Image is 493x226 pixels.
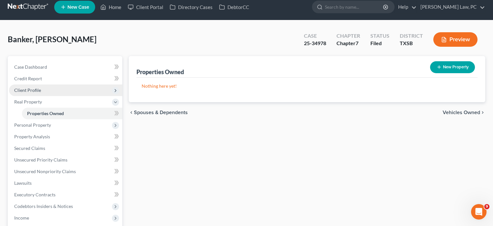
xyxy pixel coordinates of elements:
a: Secured Claims [9,142,122,154]
button: Help [86,167,129,192]
div: Attorney's Disclosure of Compensation [9,141,120,152]
span: Unsecured Nonpriority Claims [14,169,76,174]
button: Search for help [9,106,120,119]
span: Income [14,215,29,221]
img: Profile image for Sara [69,10,82,23]
div: Close [111,10,123,22]
div: Form Preview Helper [13,155,108,162]
a: Credit Report [9,73,122,84]
div: Status [370,32,389,40]
span: 9 [484,204,489,209]
span: Spouses & Dependents [134,110,188,115]
div: Chapter [337,40,360,47]
span: Vehicles Owned [443,110,480,115]
a: Executory Contracts [9,189,122,201]
img: Profile image for Lindsey [94,10,106,23]
a: DebtorCC [216,1,252,13]
div: Form Preview Helper [9,152,120,164]
span: Messages [54,183,76,187]
div: Filed [370,40,389,47]
input: Search by name... [325,1,384,13]
a: [PERSON_NAME] Law, PC [417,1,485,13]
div: Case [304,32,326,40]
button: Vehicles Owned chevron_right [443,110,485,115]
span: Case Dashboard [14,64,47,70]
span: Client Profile [14,87,41,93]
a: Client Portal [125,1,166,13]
span: New Case [67,5,89,10]
span: Unsecured Priority Claims [14,157,67,162]
button: chevron_left Spouses & Dependents [129,110,188,115]
div: Attorney's Disclosure of Compensation [13,143,108,150]
span: Help [102,183,113,187]
span: Search for help [13,110,52,116]
img: logo [13,14,56,21]
a: Properties Owned [22,108,122,119]
p: How can we help? [13,57,116,68]
div: Send us a message [13,81,108,88]
span: Codebtors Insiders & Notices [14,203,73,209]
span: Home [14,183,29,187]
a: Directory Cases [166,1,216,13]
span: Personal Property [14,122,51,128]
i: chevron_right [480,110,485,115]
span: Property Analysis [14,134,50,139]
a: Case Dashboard [9,61,122,73]
button: Preview [433,32,478,47]
img: Profile image for Emma [81,10,94,23]
span: 7 [356,40,358,46]
a: Unsecured Nonpriority Claims [9,166,122,177]
div: District [400,32,423,40]
a: Lawsuits [9,177,122,189]
span: Banker, [PERSON_NAME] [8,34,96,44]
div: Send us a messageWe typically reply in a few hours [6,76,123,100]
div: TXSB [400,40,423,47]
button: New Property [430,61,475,73]
span: Properties Owned [27,111,64,116]
p: Hi there! [13,46,116,57]
button: Messages [43,167,86,192]
span: Credit Report [14,76,42,81]
div: 25-34978 [304,40,326,47]
iframe: Intercom live chat [471,204,487,220]
span: Real Property [14,99,42,104]
a: Unsecured Priority Claims [9,154,122,166]
span: Lawsuits [14,180,32,186]
a: Help [395,1,417,13]
span: Secured Claims [14,145,45,151]
div: Statement of Financial Affairs - Payments Made in the Last 90 days [13,124,108,138]
p: Nothing here yet! [142,83,472,89]
a: Property Analysis [9,131,122,142]
span: Executory Contracts [14,192,55,197]
a: Home [97,1,125,13]
div: Statement of Financial Affairs - Payments Made in the Last 90 days [9,122,120,141]
div: Chapter [337,32,360,40]
i: chevron_left [129,110,134,115]
div: We typically reply in a few hours [13,88,108,95]
div: Properties Owned [136,68,184,76]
